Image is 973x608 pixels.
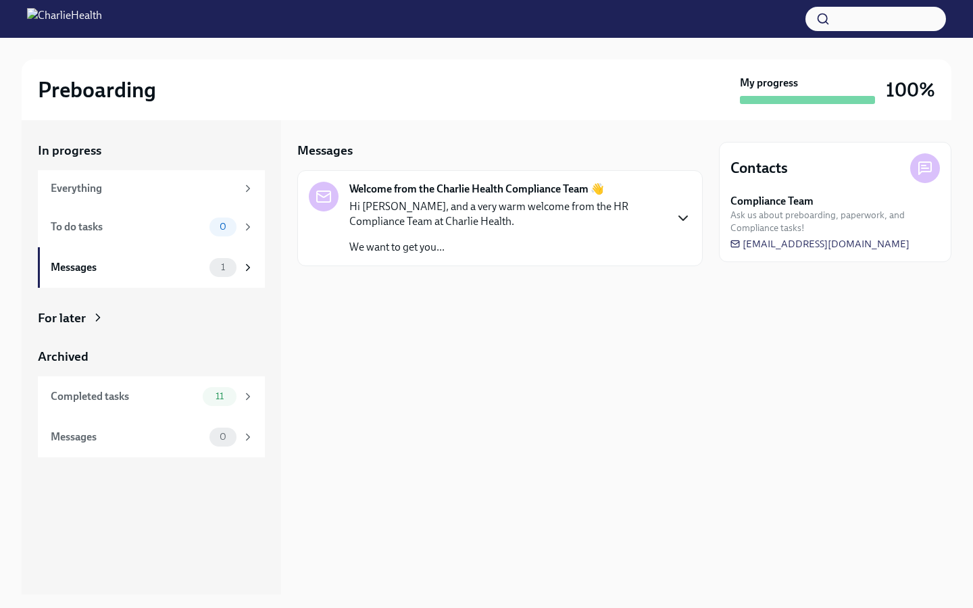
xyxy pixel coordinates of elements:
[38,142,265,159] a: In progress
[51,260,204,275] div: Messages
[740,76,798,91] strong: My progress
[38,207,265,247] a: To do tasks0
[211,432,234,442] span: 0
[38,170,265,207] a: Everything
[27,8,102,30] img: CharlieHealth
[730,237,909,251] a: [EMAIL_ADDRESS][DOMAIN_NAME]
[51,220,204,234] div: To do tasks
[297,142,353,159] h5: Messages
[211,222,234,232] span: 0
[730,194,814,209] strong: Compliance Team
[38,309,265,327] a: For later
[38,309,86,327] div: For later
[38,348,265,365] a: Archived
[38,76,156,103] h2: Preboarding
[886,78,935,102] h3: 100%
[349,182,604,197] strong: Welcome from the Charlie Health Compliance Team 👋
[207,391,232,401] span: 11
[51,430,204,445] div: Messages
[349,199,664,229] p: Hi [PERSON_NAME], and a very warm welcome from the HR Compliance Team at Charlie Health.
[51,181,236,196] div: Everything
[213,262,233,272] span: 1
[349,240,664,255] p: We want to get you...
[730,209,940,234] span: Ask us about preboarding, paperwork, and Compliance tasks!
[730,158,788,178] h4: Contacts
[38,417,265,457] a: Messages0
[38,376,265,417] a: Completed tasks11
[38,247,265,288] a: Messages1
[51,389,197,404] div: Completed tasks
